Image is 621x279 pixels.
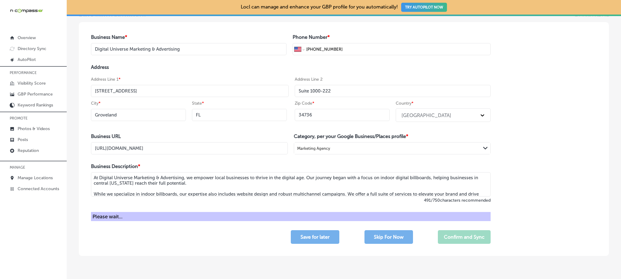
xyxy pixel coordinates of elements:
[192,101,204,106] label: State
[396,101,414,106] label: Country
[18,81,46,86] p: Visibility Score
[401,3,447,12] button: TRY AUTOPILOT NOW
[91,101,101,106] label: City
[91,77,121,82] label: Address Line 1
[91,133,288,139] h4: Business URL
[18,35,36,40] p: Overview
[306,43,489,55] input: Phone number
[91,43,287,55] input: Enter Location Name
[91,163,491,169] h4: Business Description
[91,212,491,221] div: Please wait...
[91,198,491,203] label: 491 / 750 characters recommended
[295,109,390,121] input: Enter Zip Code
[438,230,491,244] button: Confirm and Sync
[295,101,314,106] label: Zip Code
[364,230,413,244] button: Skip For Now
[10,8,43,14] img: 660ab0bf-5cc7-4cb8-ba1c-48b5ae0f18e60NCTV_CLogo_TV_Black_-500x88.png
[18,57,36,62] p: AutoPilot
[18,92,53,97] p: GBP Performance
[91,64,491,70] h4: Address
[294,133,491,139] h4: Category, per your Google Business/Places profile
[18,103,53,108] p: Keyword Rankings
[91,34,287,40] h4: Business Name
[18,126,50,131] p: Photos & Videos
[192,109,287,121] input: NY
[91,142,288,154] input: Enter Business URL
[295,77,323,82] label: Address Line 2
[297,146,330,151] div: Marketing Agency
[293,34,491,40] h4: Phone Number
[295,85,491,97] input: Enter Address Line 2
[18,46,46,51] p: Directory Sync
[18,148,39,153] p: Reputation
[18,175,53,180] p: Manage Locations
[91,109,186,121] input: Enter City
[18,137,28,142] p: Posts
[401,112,451,118] div: [GEOGRAPHIC_DATA]
[91,172,491,197] textarea: At Digital Universe Marketing & Advertising, we empower local businesses to thrive in the digital...
[91,85,289,97] input: Enter Address Line 1
[291,230,339,244] button: Save for later
[18,186,59,191] p: Connected Accounts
